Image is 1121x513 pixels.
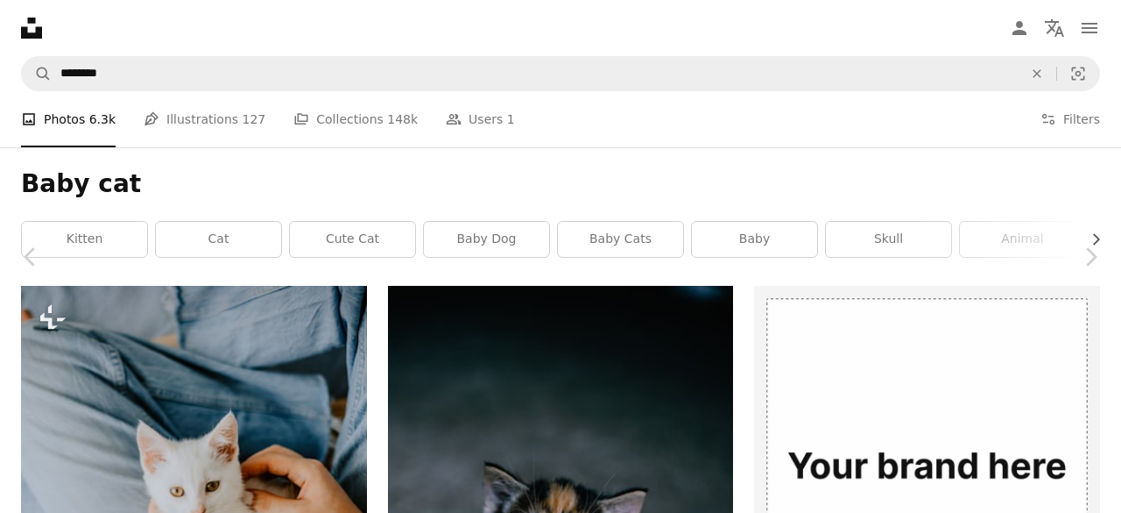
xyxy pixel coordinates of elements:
[293,91,418,147] a: Collections 148k
[507,110,515,129] span: 1
[243,110,266,129] span: 127
[1037,11,1072,46] button: Language
[1060,173,1121,341] a: Next
[826,222,951,257] a: skull
[21,168,1100,200] h1: Baby cat
[1057,57,1099,90] button: Visual search
[21,56,1100,91] form: Find visuals sitewide
[960,222,1085,257] a: animal
[21,18,42,39] a: Home — Unsplash
[387,110,418,129] span: 148k
[1018,57,1056,90] button: Clear
[156,222,281,257] a: cat
[290,222,415,257] a: cute cat
[1072,11,1107,46] button: Menu
[22,57,52,90] button: Search Unsplash
[1002,11,1037,46] a: Log in / Sign up
[446,91,515,147] a: Users 1
[558,222,683,257] a: baby cats
[144,91,265,147] a: Illustrations 127
[424,222,549,257] a: baby dog
[22,222,147,257] a: kitten
[692,222,817,257] a: baby
[1040,91,1100,147] button: Filters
